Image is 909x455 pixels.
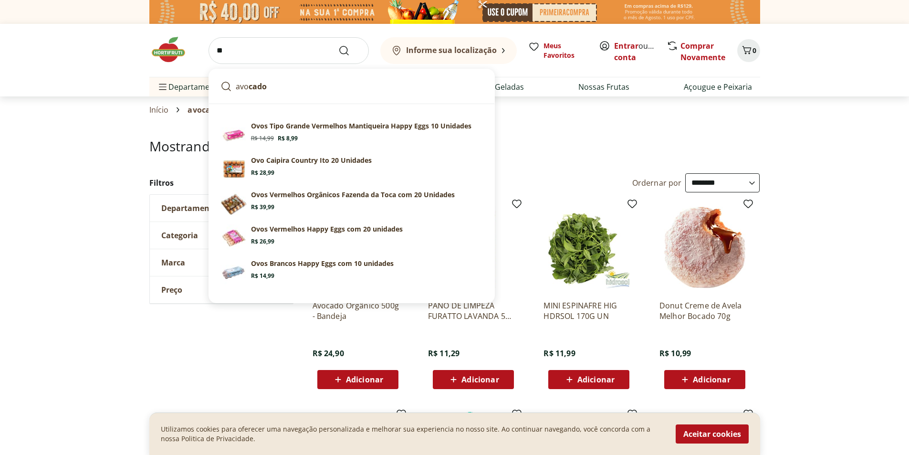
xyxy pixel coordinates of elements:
[659,202,750,293] img: Donut Creme de Avela Melhor Bocado 70g
[149,106,169,114] a: Início
[680,41,725,63] a: Comprar Novamente
[317,370,398,389] button: Adicionar
[543,300,634,321] a: MINI ESPINAFRE HIG HDRSOL 170G UN
[632,178,682,188] label: Ordernar por
[220,121,247,148] img: Ovos Tipo Grande Vermelhos Mantiqueira Happy Eggs 10 Unidades
[614,41,667,63] a: Criar conta
[217,255,487,289] a: Ovos Brancos Happy Eggs com 10 unidadesOvos Brancos Happy Eggs com 10 unidadesR$ 14,99
[217,221,487,255] a: Ovos Vermelhos Happy Eggs com 20 unidadesOvos Vermelhos Happy Eggs com 20 unidadesR$ 26,99
[150,249,293,276] button: Marca
[149,138,760,154] h1: Mostrando resultados para:
[161,285,182,295] span: Preço
[251,169,274,177] span: R$ 28,99
[217,77,487,96] a: avocado
[313,300,403,321] a: Avocado Orgânico 500g - Bandeja
[338,45,361,56] button: Submit Search
[150,195,293,222] button: Departamento
[659,300,750,321] a: Donut Creme de Avela Melhor Bocado 70g
[220,224,247,251] img: Ovos Vermelhos Happy Eggs com 20 unidades
[161,424,664,444] p: Utilizamos cookies para oferecer uma navegação personalizada e melhorar sua experiencia no nosso ...
[217,117,487,152] a: Ovos Tipo Grande Vermelhos Mantiqueira Happy Eggs 10 UnidadesOvos Tipo Grande Vermelhos Mantiquei...
[150,276,293,303] button: Preço
[676,424,749,444] button: Aceitar cookies
[684,81,752,93] a: Açougue e Peixaria
[161,258,185,267] span: Marca
[220,190,247,217] img: Ovos Vermelhos Orgânicos Fazenda da Toca com 20 Unidades
[528,41,587,60] a: Meus Favoritos
[428,348,460,359] span: R$ 11,29
[188,106,233,114] span: avocado un
[251,121,471,131] p: Ovos Tipo Grande Vermelhos Mantiqueira Happy Eggs 10 Unidades
[543,348,575,359] span: R$ 11,99
[543,41,587,60] span: Meus Favoritos
[161,203,218,213] span: Departamento
[249,81,267,92] strong: cado
[578,81,629,93] a: Nossas Frutas
[752,46,756,55] span: 0
[217,186,487,221] a: Ovos Vermelhos Orgânicos Fazenda da Toca com 20 UnidadesOvos Vermelhos Orgânicos Fazenda da Toca ...
[614,40,657,63] span: ou
[380,37,517,64] button: Informe sua localização
[236,81,267,92] p: avo
[278,135,298,142] span: R$ 8,99
[161,231,198,240] span: Categoria
[693,376,730,383] span: Adicionar
[251,203,274,211] span: R$ 39,99
[737,39,760,62] button: Carrinho
[251,224,403,234] p: Ovos Vermelhos Happy Eggs com 20 unidades
[251,190,455,200] p: Ovos Vermelhos Orgânicos Fazenda da Toca com 20 Unidades
[150,222,293,249] button: Categoria
[217,152,487,186] a: PrincipalOvo Caipira Country Ito 20 UnidadesR$ 28,99
[251,135,274,142] span: R$ 14,99
[461,376,499,383] span: Adicionar
[157,75,168,98] button: Menu
[406,45,497,55] b: Informe sua localização
[209,37,369,64] input: search
[251,156,372,165] p: Ovo Caipira Country Ito 20 Unidades
[577,376,615,383] span: Adicionar
[614,41,638,51] a: Entrar
[346,376,383,383] span: Adicionar
[149,35,197,64] img: Hortifruti
[659,348,691,359] span: R$ 10,99
[149,173,293,192] h2: Filtros
[543,202,634,293] img: MINI ESPINAFRE HIG HDRSOL 170G UN
[433,370,514,389] button: Adicionar
[251,272,274,280] span: R$ 14,99
[548,370,629,389] button: Adicionar
[220,156,247,182] img: Principal
[220,259,247,286] img: Ovos Brancos Happy Eggs com 10 unidades
[664,370,745,389] button: Adicionar
[313,348,344,359] span: R$ 24,90
[251,238,274,245] span: R$ 26,99
[428,300,519,321] a: PANO DE LIMPEZA FURATTO LAVANDA 5 UN
[251,259,394,268] p: Ovos Brancos Happy Eggs com 10 unidades
[157,75,226,98] span: Departamentos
